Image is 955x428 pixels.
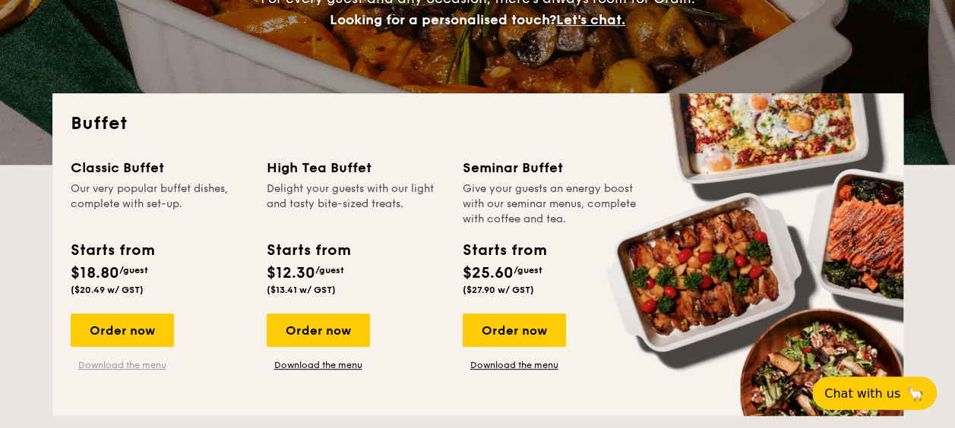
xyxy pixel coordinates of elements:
[812,376,937,410] button: Chat with us🦙
[71,157,248,178] div: Classic Buffet
[267,285,336,295] span: ($13.41 w/ GST)
[463,313,566,347] div: Order now
[463,264,514,282] span: $25.60
[463,239,545,262] div: Starts from
[315,265,344,275] span: /guest
[556,11,625,28] span: Let's chat.
[463,359,566,371] a: Download the menu
[267,264,315,282] span: $12.30
[267,239,349,262] div: Starts from
[267,313,370,347] div: Order now
[71,264,119,282] span: $18.80
[463,285,534,295] span: ($27.90 w/ GST)
[71,239,153,262] div: Starts from
[71,181,248,227] div: Our very popular buffet dishes, complete with set-up.
[71,285,144,295] span: ($20.49 w/ GST)
[71,313,174,347] div: Order now
[463,181,640,227] div: Give your guests an energy boost with our seminar menus, complete with coffee and tea.
[119,265,148,275] span: /guest
[824,386,900,401] span: Chat with us
[906,385,925,402] span: 🦙
[330,11,556,28] span: Looking for a personalised touch?
[267,181,444,227] div: Delight your guests with our light and tasty bite-sized treats.
[463,157,640,178] div: Seminar Buffet
[71,359,174,371] a: Download the menu
[267,157,444,178] div: High Tea Buffet
[71,112,885,136] h2: Buffet
[267,359,370,371] a: Download the menu
[514,265,542,275] span: /guest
